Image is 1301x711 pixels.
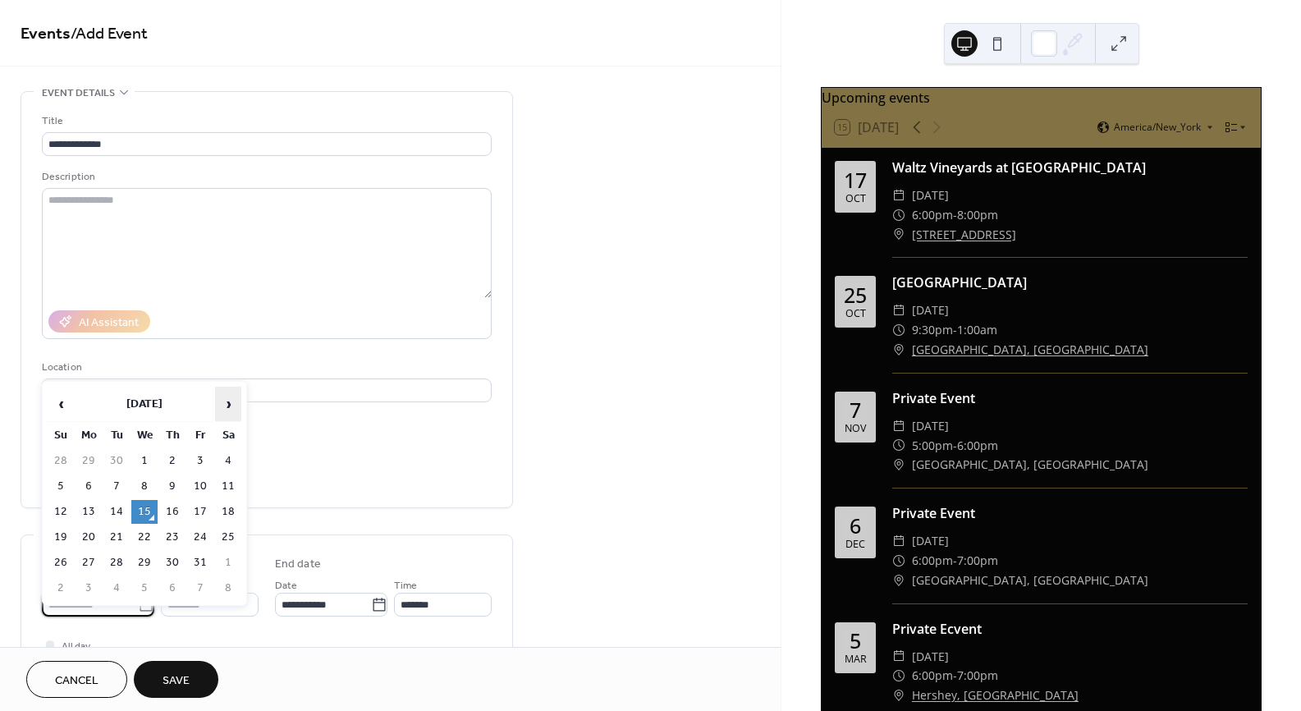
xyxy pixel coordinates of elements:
td: 23 [159,525,186,549]
td: 5 [131,576,158,600]
div: Waltz Vineyards at [GEOGRAPHIC_DATA] [892,158,1248,177]
div: ​ [892,666,905,686]
td: 3 [76,576,102,600]
span: 6:00pm [912,205,953,225]
span: 7:00pm [957,551,998,571]
div: Location [42,359,488,376]
div: ​ [892,436,905,456]
div: 5 [850,631,861,651]
td: 6 [76,475,102,498]
td: 25 [215,525,241,549]
td: 6 [159,576,186,600]
div: Title [42,112,488,130]
td: 1 [215,551,241,575]
td: 16 [159,500,186,524]
span: [DATE] [912,416,949,436]
span: [DATE] [912,300,949,320]
span: - [953,320,957,340]
span: 6:00pm [912,666,953,686]
div: 6 [850,516,861,536]
span: - [953,666,957,686]
td: 8 [215,576,241,600]
td: 26 [48,551,74,575]
th: Su [48,424,74,447]
span: - [953,205,957,225]
td: 2 [159,449,186,473]
th: Mo [76,424,102,447]
span: America/New_York [1114,122,1201,132]
div: ​ [892,455,905,475]
th: We [131,424,158,447]
td: 24 [187,525,213,549]
div: ​ [892,186,905,205]
a: [GEOGRAPHIC_DATA], [GEOGRAPHIC_DATA] [912,340,1148,360]
th: [DATE] [76,387,213,422]
div: Oct [845,194,866,204]
a: [STREET_ADDRESS] [912,225,1016,245]
div: Description [42,168,488,186]
span: 5:00pm [912,436,953,456]
td: 11 [215,475,241,498]
span: Event details [42,85,115,102]
th: Fr [187,424,213,447]
div: 17 [844,170,867,190]
div: End date [275,556,321,573]
span: 6:00pm [957,436,998,456]
td: 28 [103,551,130,575]
div: Private Ecvent [892,619,1248,639]
div: Dec [845,539,865,550]
a: Hershey, [GEOGRAPHIC_DATA] [912,686,1079,705]
span: [DATE] [912,647,949,667]
td: 30 [103,449,130,473]
td: 1 [131,449,158,473]
span: [DATE] [912,186,949,205]
div: ​ [892,647,905,667]
td: 28 [48,449,74,473]
div: ​ [892,551,905,571]
div: Nov [845,424,866,434]
td: 7 [103,475,130,498]
div: ​ [892,320,905,340]
td: 29 [131,551,158,575]
th: Tu [103,424,130,447]
th: Sa [215,424,241,447]
span: Date [275,577,297,594]
td: 13 [76,500,102,524]
span: [GEOGRAPHIC_DATA], [GEOGRAPHIC_DATA] [912,571,1148,590]
div: Oct [845,309,866,319]
span: All day [62,638,90,655]
span: 9:30pm [912,320,953,340]
span: Save [163,672,190,690]
td: 20 [76,525,102,549]
a: Events [21,18,71,50]
td: 5 [48,475,74,498]
td: 8 [131,475,158,498]
div: Upcoming events [822,88,1261,108]
td: 12 [48,500,74,524]
span: › [216,388,241,420]
span: / Add Event [71,18,148,50]
td: 3 [187,449,213,473]
td: 21 [103,525,130,549]
div: ​ [892,300,905,320]
span: 8:00pm [957,205,998,225]
td: 30 [159,551,186,575]
div: Mar [845,654,867,665]
td: 22 [131,525,158,549]
span: [DATE] [912,531,949,551]
div: ​ [892,225,905,245]
span: 7:00pm [957,666,998,686]
span: Time [394,577,417,594]
div: Private Event [892,503,1248,523]
td: 10 [187,475,213,498]
span: Cancel [55,672,98,690]
span: 6:00pm [912,551,953,571]
span: [GEOGRAPHIC_DATA], [GEOGRAPHIC_DATA] [912,455,1148,475]
td: 14 [103,500,130,524]
div: 25 [844,285,867,305]
div: Private Event [892,388,1248,408]
td: 15 [131,500,158,524]
button: Cancel [26,661,127,698]
th: Th [159,424,186,447]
